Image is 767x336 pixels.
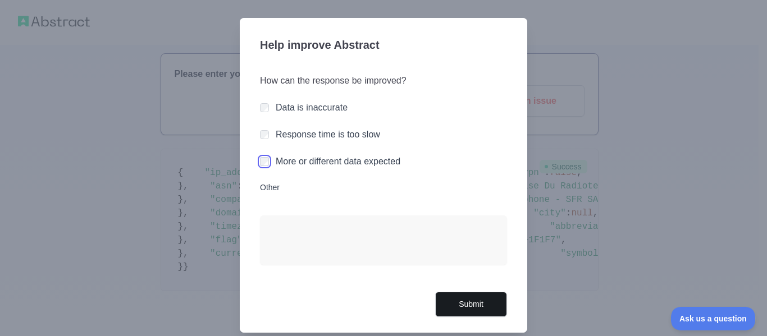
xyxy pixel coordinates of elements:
label: Response time is too slow [276,130,380,139]
label: Other [260,182,507,193]
iframe: Toggle Customer Support [671,307,756,330]
h3: Help improve Abstract [260,31,507,61]
h3: How can the response be improved? [260,74,507,88]
button: Submit [435,292,507,317]
label: More or different data expected [276,157,400,166]
label: Data is inaccurate [276,103,348,112]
